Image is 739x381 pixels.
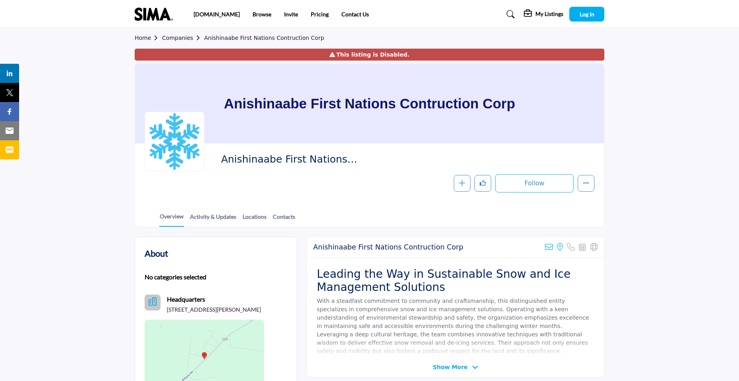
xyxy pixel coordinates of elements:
[253,11,271,18] a: Browse
[167,295,205,304] b: Headquarters
[145,272,206,282] b: No categories selected
[535,10,563,18] h5: My Listings
[569,7,604,22] button: Log In
[204,35,324,41] a: Anishinaabe First Nations Contruction Corp
[433,363,467,371] span: Show More
[194,11,240,18] a: [DOMAIN_NAME]
[313,243,463,251] h2: Anishinaabe First Nations Contruction Corp
[578,175,594,192] button: More details
[272,212,296,226] a: Contacts
[190,212,237,226] a: Activity & Updates
[474,175,491,192] button: Like
[341,11,369,18] a: Contact Us
[221,153,401,166] span: Anishinaabe First Nations Contruction Corp
[311,11,329,18] a: Pricing
[162,35,204,41] a: Companies
[145,295,161,310] button: Headquarter icon
[284,11,298,18] a: Invite
[135,8,177,21] img: site Logo
[145,247,168,260] h2: About
[135,35,162,41] a: Home
[317,267,594,294] h2: Leading the Way in Sustainable Snow and Ice Management Solutions
[580,11,594,18] span: Log In
[242,212,267,226] a: Locations
[159,212,184,227] a: Overview
[524,10,563,19] div: My Listings
[499,8,520,21] a: Search
[495,174,574,192] button: Follow
[167,306,261,314] p: [STREET_ADDRESS][PERSON_NAME]
[135,49,604,61] div: This listing is Disabled.
[317,297,594,355] p: With a steadfast commitment to community and craftsmanship, this distinguished entity specializes...
[224,64,515,143] h1: Anishinaabe First Nations Contruction Corp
